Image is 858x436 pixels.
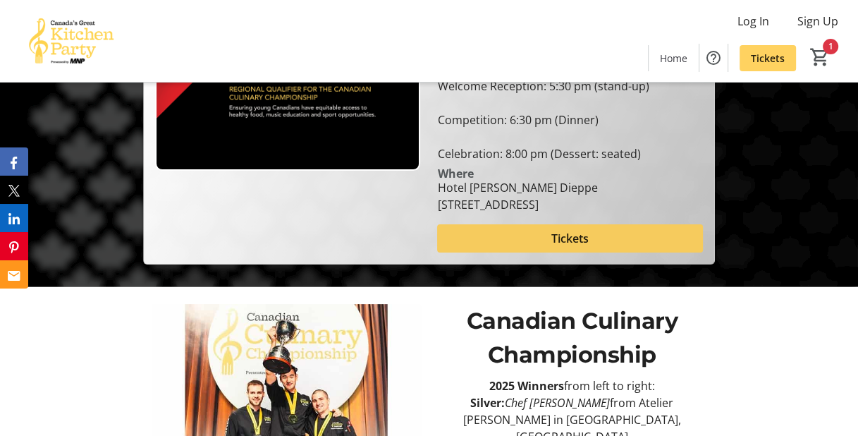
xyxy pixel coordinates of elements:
[699,44,728,72] button: Help
[660,51,687,66] span: Home
[437,44,703,162] div: [DATE] Welcome Reception: 5:30 pm (stand-up) Competition: 6:30 pm (Dinner) Celebration: 8:00 pm (...
[438,377,707,394] p: from left to right:
[437,196,597,213] div: [STREET_ADDRESS]
[797,13,838,30] span: Sign Up
[8,6,134,76] img: Canada’s Great Kitchen Party's Logo
[437,168,473,179] div: Where
[467,307,678,368] span: Canadian Culinary Championship
[551,230,589,247] span: Tickets
[737,13,769,30] span: Log In
[649,45,699,71] a: Home
[505,395,610,411] em: Chef [PERSON_NAME]
[740,45,796,71] a: Tickets
[807,44,833,70] button: Cart
[470,395,505,411] strong: Silver:
[726,10,780,32] button: Log In
[437,179,597,196] div: Hotel [PERSON_NAME] Dieppe
[786,10,850,32] button: Sign Up
[751,51,785,66] span: Tickets
[155,21,421,171] img: Campaign CTA Media Photo
[437,224,703,253] button: Tickets
[489,378,564,394] strong: 2025 Winners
